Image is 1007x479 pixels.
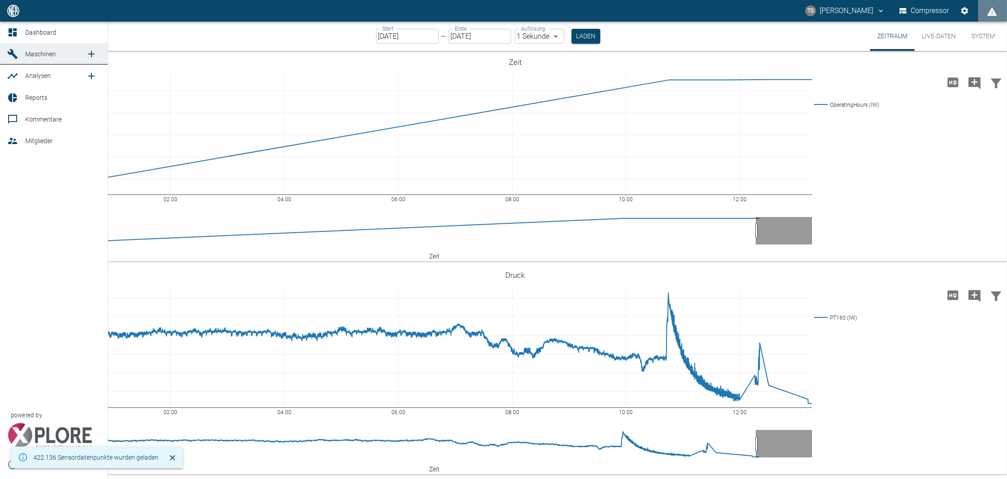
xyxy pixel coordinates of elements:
[963,22,1003,51] button: System
[6,5,20,17] img: logo
[25,116,62,123] span: Kommentare
[11,411,42,420] span: powered by
[455,25,467,32] label: Ende
[870,22,915,51] button: Zeitraum
[449,29,511,44] input: DD.MM.YYYY
[804,3,886,19] button: timo.streitbuerger@arcanum-energy.de
[572,29,600,44] button: Laden
[25,137,53,145] span: Mitglieder
[441,31,446,41] p: –
[964,284,985,307] button: Kommentar hinzufügen
[82,67,100,85] a: new /analyses/list/0
[7,423,92,450] img: Xplore Logo
[942,290,964,299] span: Hohe Auflösung
[25,72,51,79] span: Analysen
[33,449,159,465] div: 422.136 Sensordatenpunkte wurden geladen
[957,3,973,19] button: Einstellungen
[82,45,100,63] a: new /machines
[805,5,816,16] div: TS
[898,3,951,19] button: Compressor
[942,77,964,86] span: Hohe Auflösung
[25,50,56,58] span: Maschinen
[964,71,985,94] button: Kommentar hinzufügen
[515,29,564,44] div: 1 Sekunde
[521,25,545,32] label: Auflösung
[25,94,47,101] span: Reports
[985,71,1007,94] button: Daten filtern
[915,22,963,51] button: Live-Daten
[376,29,439,44] input: DD.MM.YYYY
[25,29,56,36] span: Dashboard
[985,284,1007,307] button: Daten filtern
[382,25,394,32] label: Start
[166,451,179,465] button: Schließen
